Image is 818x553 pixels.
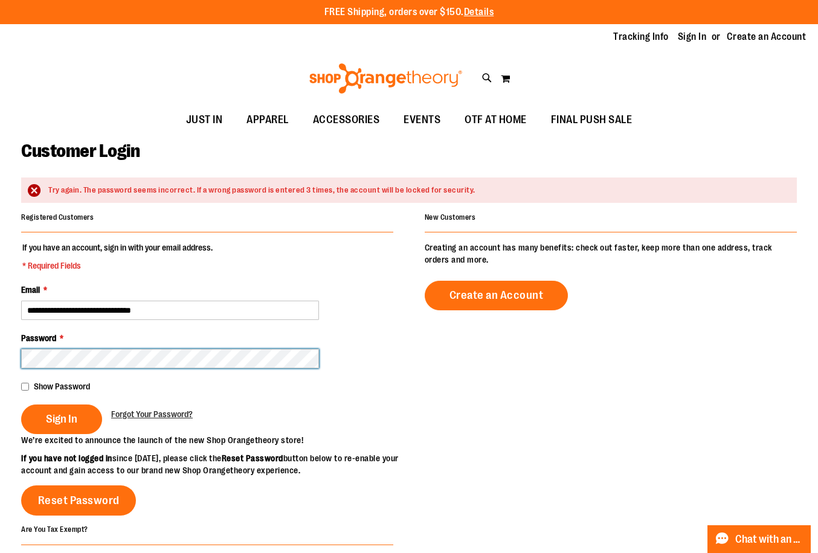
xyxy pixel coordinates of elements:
a: Forgot Your Password? [111,408,193,420]
a: Tracking Info [613,30,669,43]
legend: If you have an account, sign in with your email address. [21,241,214,272]
span: Reset Password [38,494,120,507]
span: Chat with an Expert [735,534,804,545]
span: Sign In [46,412,77,426]
span: ACCESSORIES [313,106,380,133]
a: Reset Password [21,485,136,516]
a: Details [464,7,494,18]
strong: Are You Tax Exempt? [21,525,88,534]
button: Sign In [21,404,102,434]
p: FREE Shipping, orders over $150. [324,5,494,19]
span: JUST IN [186,106,223,133]
strong: Reset Password [222,453,283,463]
span: Show Password [34,382,90,391]
span: Forgot Your Password? [111,409,193,419]
div: Try again. The password seems incorrect. If a wrong password is entered 3 times, the account will... [48,185,785,196]
span: EVENTS [404,106,440,133]
strong: New Customers [425,213,476,222]
span: Customer Login [21,141,140,161]
p: Creating an account has many benefits: check out faster, keep more than one address, track orders... [425,241,797,266]
span: APPAREL [246,106,289,133]
span: Create an Account [449,289,544,302]
a: Create an Account [425,281,568,310]
span: FINAL PUSH SALE [551,106,633,133]
a: Sign In [678,30,707,43]
img: Shop Orangetheory [308,63,464,94]
button: Chat with an Expert [707,525,811,553]
span: * Required Fields [22,260,213,272]
a: Create an Account [727,30,807,43]
span: Password [21,333,56,343]
strong: If you have not logged in [21,453,112,463]
strong: Registered Customers [21,213,94,222]
span: OTF AT HOME [465,106,527,133]
span: Email [21,285,40,295]
p: We’re excited to announce the launch of the new Shop Orangetheory store! [21,434,409,446]
p: since [DATE], please click the button below to re-enable your account and gain access to our bran... [21,452,409,476]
